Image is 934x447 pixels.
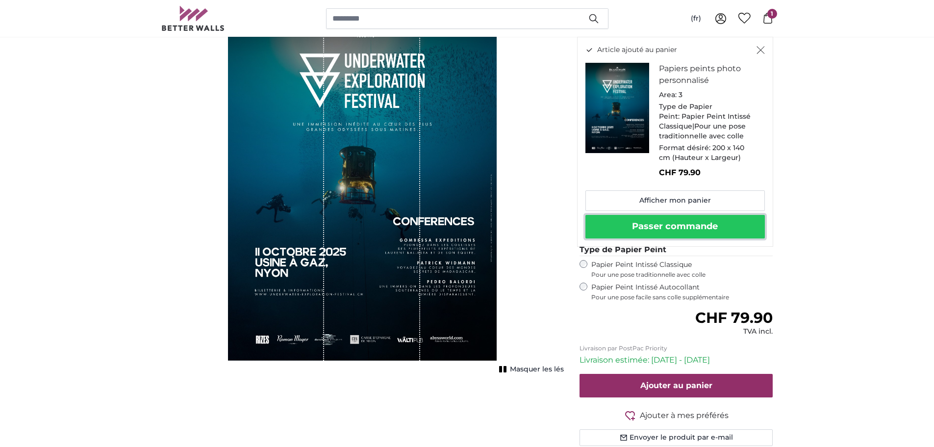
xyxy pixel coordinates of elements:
[695,309,773,327] span: CHF 79.90
[585,215,765,238] button: Passer commande
[640,410,729,421] span: Ajouter à mes préférés
[659,63,757,86] h3: Papiers peints photo personnalisé
[580,344,773,352] p: Livraison par PostPac Priority
[585,190,765,211] a: Afficher mon panier
[591,271,773,279] span: Pour une pose traditionnelle avec colle
[683,10,709,27] button: (fr)
[591,260,773,279] label: Papier Peint Intissé Classique
[585,63,649,153] img: personalised-photo
[659,102,712,121] span: Type de Papier Peint:
[597,45,677,55] span: Article ajouté au panier
[580,409,773,421] button: Ajouter à mes préférés
[510,365,564,374] span: Masquer les lés
[659,90,677,99] span: Area:
[659,143,744,162] span: 200 x 140 cm (Hauteur x Largeur)
[679,90,682,99] span: 3
[580,244,773,256] legend: Type de Papier Peint
[577,37,773,247] div: Article ajouté au panier
[580,374,773,397] button: Ajouter au panier
[659,167,757,179] p: CHF 79.90
[659,143,710,152] span: Format désiré:
[767,9,777,19] span: 1
[591,293,773,301] span: Pour une pose facile sans colle supplémentaire
[496,363,564,376] button: Masquer les lés
[695,327,773,337] div: TVA incl.
[659,112,751,140] span: Papier Peint Intissé Classique|Pour une pose traditionnelle avec colle
[161,6,225,31] img: Betterwalls
[757,45,765,55] button: Fermer
[580,354,773,366] p: Livraison estimée: [DATE] - [DATE]
[580,429,773,446] button: Envoyer le produit par e-mail
[591,283,773,301] label: Papier Peint Intissé Autocollant
[640,381,712,390] span: Ajouter au panier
